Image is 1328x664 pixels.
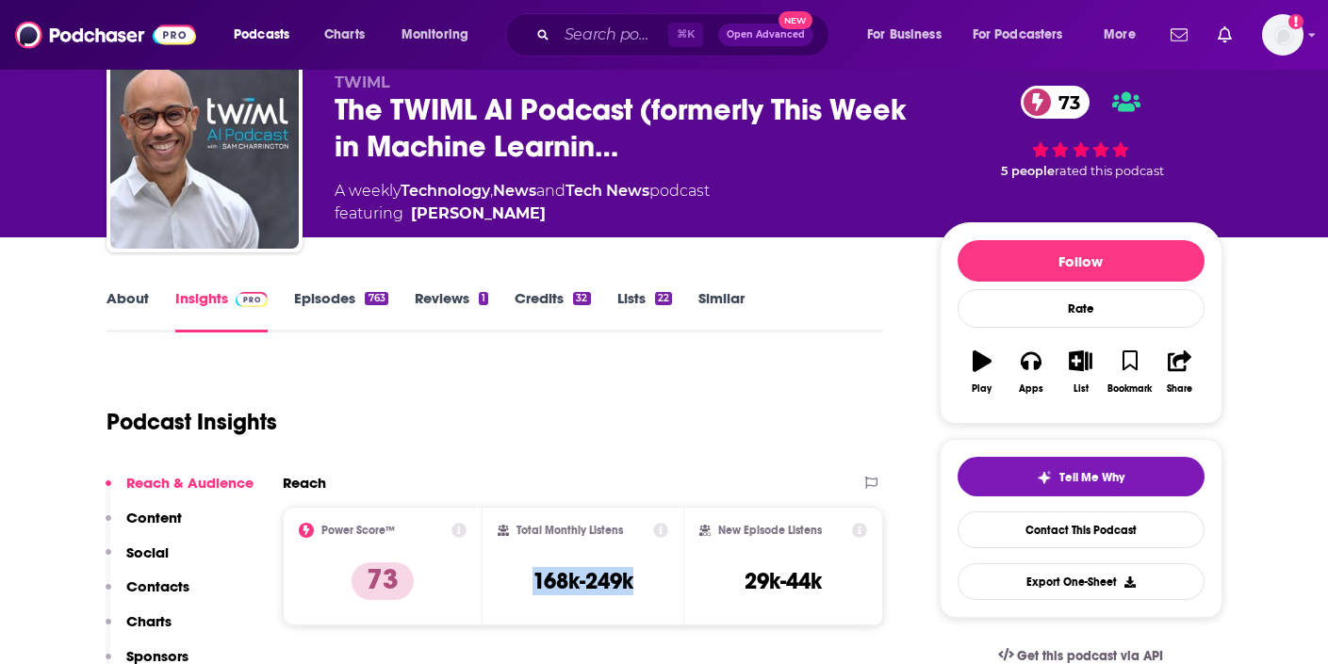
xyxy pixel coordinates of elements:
span: 73 [1040,86,1090,119]
span: Monitoring [402,22,468,48]
div: Search podcasts, credits, & more... [523,13,847,57]
img: User Profile [1262,14,1303,56]
span: More [1104,22,1136,48]
input: Search podcasts, credits, & more... [557,20,668,50]
div: Apps [1019,383,1043,395]
a: Show notifications dropdown [1210,19,1239,51]
button: Reach & Audience [106,474,254,509]
button: Share [1155,338,1204,406]
button: tell me why sparkleTell Me Why [958,457,1205,496]
div: A weekly podcast [335,180,710,225]
a: Technology [401,182,490,200]
button: Content [106,509,182,543]
a: Episodes763 [294,289,387,332]
button: Show profile menu [1262,14,1303,56]
a: Show notifications dropdown [1163,19,1195,51]
span: TWIML [335,73,390,91]
p: 73 [352,562,414,600]
button: open menu [854,20,965,50]
span: New [779,11,812,29]
a: Contact This Podcast [958,511,1205,548]
span: Tell Me Why [1059,470,1124,485]
button: Play [958,338,1007,406]
a: Tech News [566,182,649,200]
span: For Business [867,22,942,48]
button: Charts [106,612,172,647]
button: Follow [958,240,1205,282]
span: Get this podcast via API [1017,648,1163,664]
button: List [1056,338,1105,406]
svg: Add a profile image [1288,14,1303,29]
span: Podcasts [234,22,289,48]
div: Share [1167,383,1192,395]
p: Contacts [126,577,189,595]
h2: Power Score™ [321,524,395,537]
button: Apps [1007,338,1056,406]
img: Podchaser Pro [236,292,269,307]
img: tell me why sparkle [1037,470,1052,485]
span: rated this podcast [1055,164,1164,178]
button: open menu [221,20,314,50]
span: ⌘ K [668,23,703,47]
span: featuring [335,202,710,225]
div: 32 [573,292,590,305]
div: List [1074,383,1089,395]
button: Open AdvancedNew [718,24,813,46]
div: Bookmark [1107,383,1152,395]
button: open menu [388,20,493,50]
h3: 29k-44k [745,567,822,595]
p: Content [126,509,182,526]
h3: 168k-249k [533,567,633,595]
a: Reviews1 [415,289,488,332]
a: Charts [312,20,376,50]
a: Sam Charrington [411,202,546,225]
div: 22 [655,292,672,305]
h2: Total Monthly Listens [516,524,623,537]
div: 1 [479,292,488,305]
div: Rate [958,289,1205,328]
h2: Reach [283,474,326,492]
h2: New Episode Listens [718,524,822,537]
button: Contacts [106,577,189,612]
a: Credits32 [515,289,590,332]
span: For Podcasters [973,22,1063,48]
span: and [536,182,566,200]
a: Similar [698,289,745,332]
p: Reach & Audience [126,474,254,492]
span: Charts [324,22,365,48]
img: The TWIML AI Podcast (formerly This Week in Machine Learning & Artificial Intelligence) [110,60,299,249]
div: Play [972,383,992,395]
div: 763 [365,292,387,305]
p: Social [126,543,169,561]
h1: Podcast Insights [107,408,277,436]
img: Podchaser - Follow, Share and Rate Podcasts [15,17,196,53]
span: 5 people [1001,164,1055,178]
span: Open Advanced [727,30,805,40]
button: open menu [1090,20,1159,50]
a: InsightsPodchaser Pro [175,289,269,332]
span: , [490,182,493,200]
span: Logged in as AnthonyLam [1262,14,1303,56]
a: Lists22 [617,289,672,332]
div: 73 5 peoplerated this podcast [940,73,1222,191]
p: Charts [126,612,172,630]
a: News [493,182,536,200]
button: Social [106,543,169,578]
button: open menu [960,20,1090,50]
button: Export One-Sheet [958,563,1205,600]
button: Bookmark [1106,338,1155,406]
a: 73 [1021,86,1090,119]
a: About [107,289,149,332]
